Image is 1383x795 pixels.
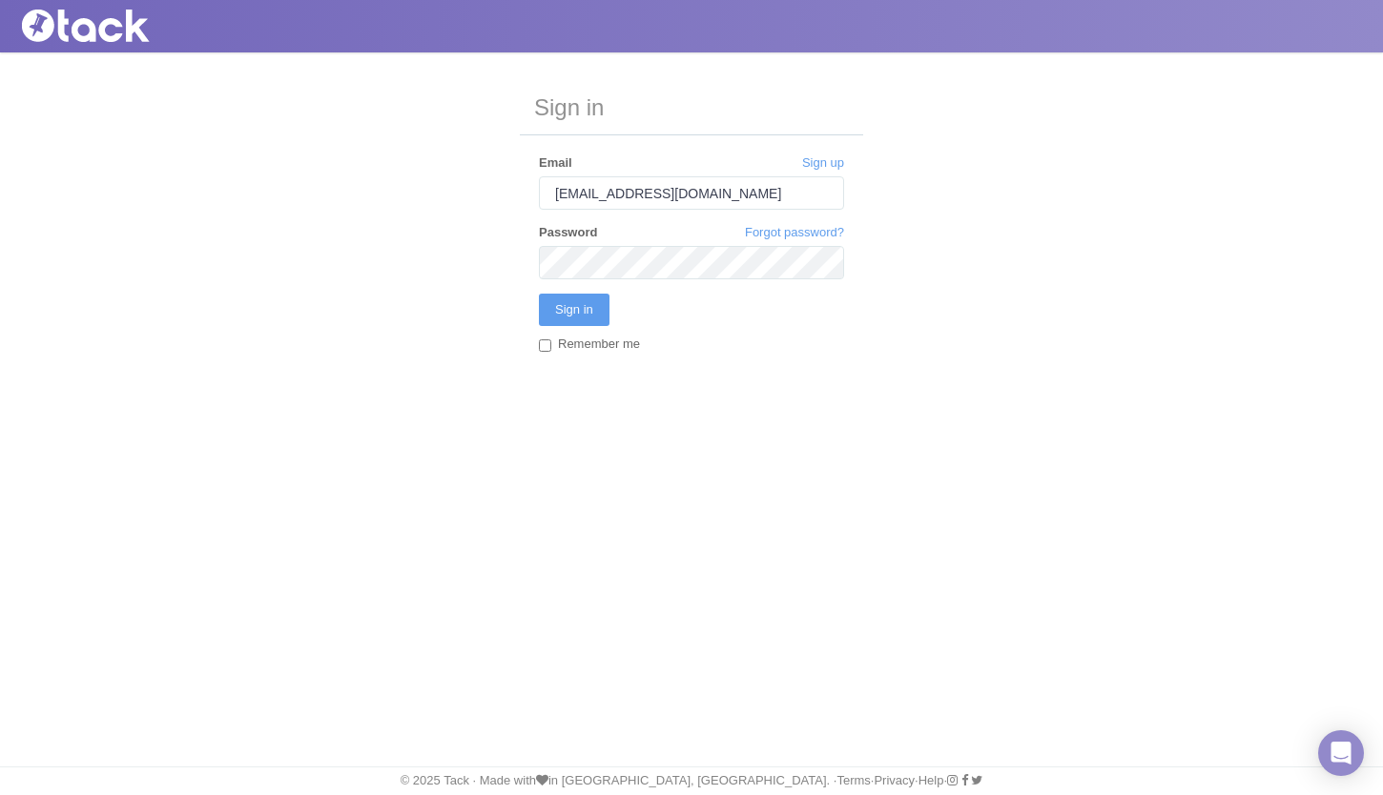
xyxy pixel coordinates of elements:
img: Tack [14,10,205,42]
div: Open Intercom Messenger [1318,730,1364,776]
input: Remember me [539,339,551,352]
h3: Sign in [520,81,863,135]
a: Terms [836,773,870,787]
div: © 2025 Tack · Made with in [GEOGRAPHIC_DATA], [GEOGRAPHIC_DATA]. · · · · [5,772,1378,789]
label: Password [539,224,597,241]
a: Sign up [802,154,844,172]
input: Sign in [539,294,609,326]
label: Remember me [539,336,640,356]
label: Email [539,154,572,172]
a: Help [919,773,944,787]
a: Privacy [874,773,915,787]
a: Forgot password? [745,224,844,241]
